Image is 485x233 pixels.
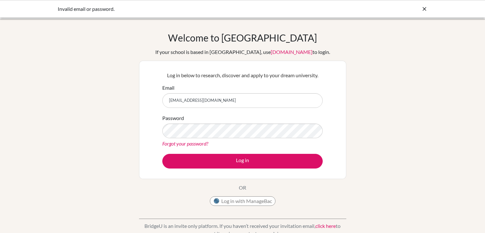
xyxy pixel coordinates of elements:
[162,71,323,79] p: Log in below to research, discover and apply to your dream university.
[168,32,317,43] h1: Welcome to [GEOGRAPHIC_DATA]
[162,114,184,122] label: Password
[315,223,336,229] a: click here
[162,154,323,169] button: Log in
[155,48,330,56] div: If your school is based in [GEOGRAPHIC_DATA], use to login.
[162,140,208,147] a: Forgot your password?
[58,5,332,13] div: Invalid email or password.
[162,84,174,92] label: Email
[239,184,246,192] p: OR
[271,49,312,55] a: [DOMAIN_NAME]
[210,196,276,206] button: Log in with ManageBac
